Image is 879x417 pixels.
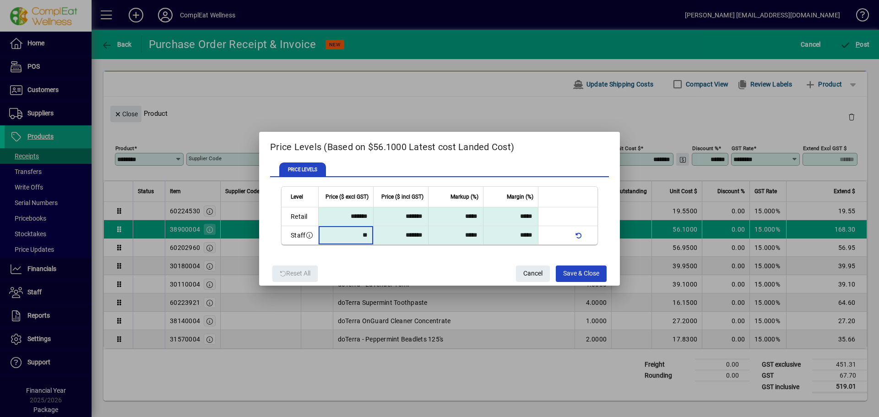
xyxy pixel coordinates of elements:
[450,192,478,202] span: Markup (%)
[563,266,599,281] span: Save & Close
[282,207,318,226] td: Retail
[326,192,369,202] span: Price ($ excl GST)
[507,192,533,202] span: Margin (%)
[516,265,550,282] button: Cancel
[556,265,607,282] button: Save & Close
[279,162,326,177] span: PRICE LEVELS
[282,226,318,244] td: Staff
[523,266,543,281] span: Cancel
[259,132,620,158] h2: Price Levels (Based on $56.1000 Latest cost Landed Cost)
[381,192,423,202] span: Price ($ incl GST)
[291,192,303,202] span: Level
